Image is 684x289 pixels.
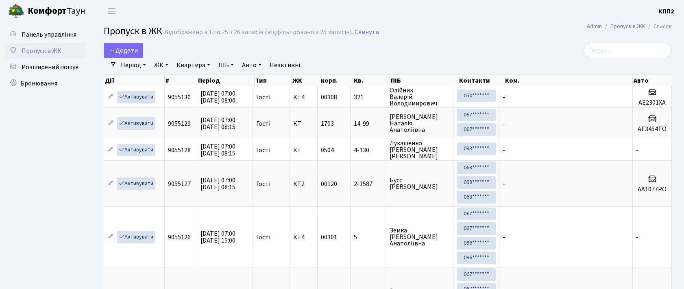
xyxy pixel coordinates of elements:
[239,58,265,72] a: Авто
[200,229,235,245] span: [DATE] 07:00 [DATE] 15:00
[118,58,149,72] a: Період
[575,18,684,35] nav: breadcrumb
[117,231,155,243] a: Активувати
[197,75,255,86] th: Період
[390,227,450,247] span: Земка [PERSON_NAME] Анатоліївна
[293,234,314,241] span: КТ4
[636,99,668,107] h5: АЕ2301ХА
[200,89,235,105] span: [DATE] 07:00 [DATE] 08:00
[22,63,78,72] span: Розширений пошук
[321,119,334,128] span: 1703
[20,79,57,88] span: Бронювання
[200,142,235,158] span: [DATE] 07:00 [DATE] 08:15
[168,146,191,155] span: 9055128
[636,125,668,133] h5: АЕ3454ТО
[173,58,213,72] a: Квартира
[354,94,383,101] span: 321
[200,176,235,192] span: [DATE] 07:00 [DATE] 08:15
[4,59,85,75] a: Розширений пошук
[256,234,270,241] span: Гості
[266,58,303,72] a: Неактивні
[117,144,155,156] a: Активувати
[504,75,633,86] th: Ком.
[200,116,235,131] span: [DATE] 07:00 [DATE] 08:15
[168,93,191,102] span: 9055130
[293,120,314,127] span: КТ
[293,94,314,101] span: КТ4
[8,3,24,20] img: logo.png
[354,147,383,153] span: 4-130
[256,181,270,187] span: Гості
[255,75,292,86] th: Тип
[292,75,320,86] th: ЖК
[165,75,197,86] th: #
[321,146,334,155] span: 0504
[658,7,674,16] a: КПП2
[22,46,61,55] span: Пропуск в ЖК
[636,146,638,155] span: -
[22,30,76,39] span: Панель управління
[117,177,155,190] a: Активувати
[503,146,505,155] span: -
[503,180,505,188] span: -
[390,177,450,190] span: Бусс [PERSON_NAME]
[321,180,337,188] span: 00120
[503,119,505,128] span: -
[293,181,314,187] span: КТ2
[320,75,353,86] th: корп.
[390,114,450,133] span: [PERSON_NAME] Наталія Анатоліївна
[117,91,155,103] a: Активувати
[355,28,379,36] a: Скинути
[584,43,672,58] input: Пошук...
[168,180,191,188] span: 9055127
[636,233,638,242] span: -
[102,4,122,18] button: Переключити навігацію
[610,22,645,31] a: Пропуск в ЖК
[354,181,383,187] span: 2-1587
[256,94,270,101] span: Гості
[168,119,191,128] span: 9055129
[636,186,668,193] h5: АА1077РО
[633,75,672,86] th: Авто
[321,233,337,242] span: 00301
[151,58,172,72] a: ЖК
[104,43,143,58] a: Додати
[354,234,383,241] span: 5
[215,58,237,72] a: ПІБ
[256,120,270,127] span: Гості
[458,75,505,86] th: Контакти
[390,140,450,160] span: Лукашенко [PERSON_NAME] [PERSON_NAME]
[256,147,270,153] span: Гості
[4,26,85,43] a: Панель управління
[168,233,191,242] span: 9055126
[104,24,162,38] span: Пропуск в ЖК
[587,22,602,31] a: Admin
[503,93,505,102] span: -
[4,43,85,59] a: Пропуск в ЖК
[4,75,85,92] a: Бронювання
[645,22,672,31] li: Список
[164,28,353,36] div: Відображено з 1 по 25 з 26 записів (відфільтровано з 25 записів).
[354,120,383,127] span: 14-99
[109,46,138,55] span: Додати
[28,4,67,18] b: Комфорт
[104,75,165,86] th: Дії
[503,233,505,242] span: -
[117,117,155,130] a: Активувати
[390,75,458,86] th: ПІБ
[390,87,450,107] span: Олійник Валерій Володимирович
[321,93,337,102] span: 00308
[28,4,85,18] span: Таун
[353,75,390,86] th: Кв.
[293,147,314,153] span: КТ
